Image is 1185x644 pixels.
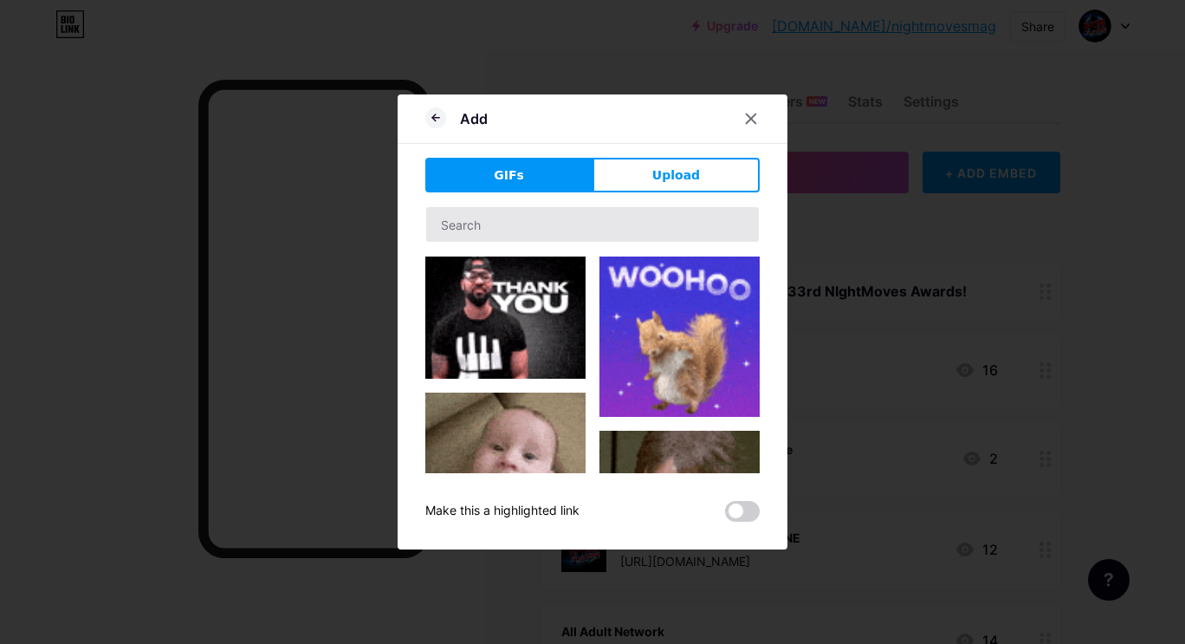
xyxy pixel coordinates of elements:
img: Gihpy [599,257,760,417]
button: Upload [592,158,760,192]
img: Gihpy [599,431,760,565]
div: Make this a highlighted link [425,501,580,522]
img: Gihpy [425,257,586,379]
img: Gihpy [425,393,586,515]
div: Add [460,108,488,129]
span: Upload [652,166,700,185]
input: Search [426,207,759,242]
span: GIFs [494,166,524,185]
button: GIFs [425,158,592,192]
